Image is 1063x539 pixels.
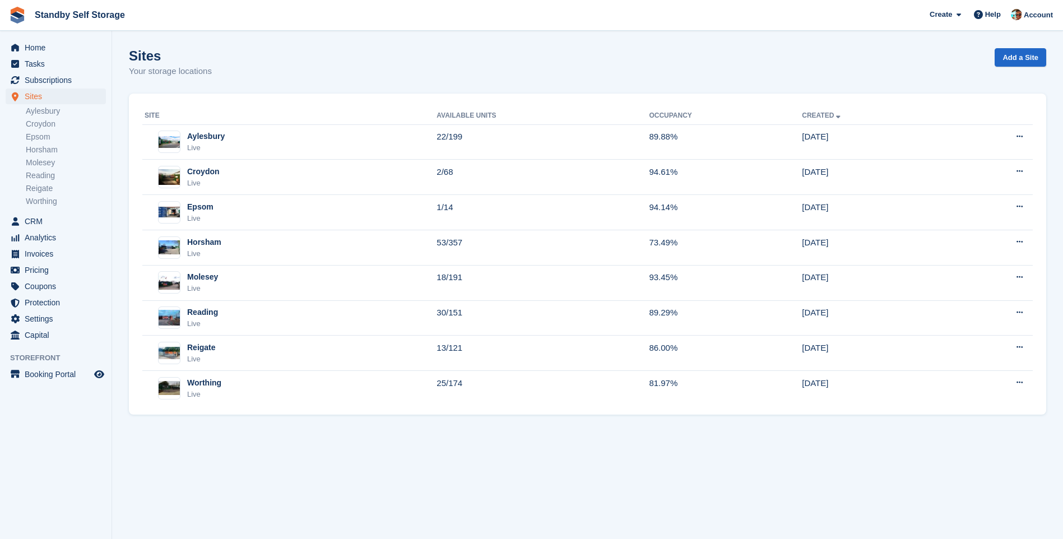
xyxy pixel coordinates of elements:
[129,48,212,63] h1: Sites
[25,327,92,343] span: Capital
[649,160,802,195] td: 94.61%
[159,207,180,217] img: Image of Epsom site
[985,9,1001,20] span: Help
[187,248,221,259] div: Live
[649,230,802,266] td: 73.49%
[26,170,106,181] a: Reading
[802,124,948,160] td: [DATE]
[187,166,220,178] div: Croydon
[6,262,106,278] a: menu
[802,160,948,195] td: [DATE]
[25,56,92,72] span: Tasks
[25,40,92,55] span: Home
[6,40,106,55] a: menu
[802,230,948,266] td: [DATE]
[802,265,948,300] td: [DATE]
[25,311,92,327] span: Settings
[187,318,218,329] div: Live
[25,366,92,382] span: Booking Portal
[30,6,129,24] a: Standby Self Storage
[649,336,802,371] td: 86.00%
[6,72,106,88] a: menu
[437,195,649,230] td: 1/14
[187,389,221,400] div: Live
[26,119,106,129] a: Croydon
[26,132,106,142] a: Epsom
[995,48,1046,67] a: Add a Site
[9,7,26,24] img: stora-icon-8386f47178a22dfd0bd8f6a31ec36ba5ce8667c1dd55bd0f319d3a0aa187defe.svg
[25,213,92,229] span: CRM
[25,246,92,262] span: Invoices
[187,201,213,213] div: Epsom
[142,107,437,125] th: Site
[187,354,216,365] div: Live
[437,230,649,266] td: 53/357
[437,160,649,195] td: 2/68
[187,236,221,248] div: Horsham
[802,336,948,371] td: [DATE]
[649,195,802,230] td: 94.14%
[649,107,802,125] th: Occupancy
[649,265,802,300] td: 93.45%
[6,278,106,294] a: menu
[6,213,106,229] a: menu
[6,89,106,104] a: menu
[437,300,649,336] td: 30/151
[649,124,802,160] td: 89.88%
[26,196,106,207] a: Worthing
[437,371,649,406] td: 25/174
[1024,10,1053,21] span: Account
[6,327,106,343] a: menu
[159,169,180,185] img: Image of Croydon site
[649,371,802,406] td: 81.97%
[25,72,92,88] span: Subscriptions
[6,230,106,245] a: menu
[930,9,952,20] span: Create
[26,106,106,117] a: Aylesbury
[187,131,225,142] div: Aylesbury
[159,381,180,395] img: Image of Worthing site
[6,366,106,382] a: menu
[6,56,106,72] a: menu
[437,265,649,300] td: 18/191
[802,300,948,336] td: [DATE]
[159,240,180,255] img: Image of Horsham site
[26,183,106,194] a: Reigate
[802,371,948,406] td: [DATE]
[187,306,218,318] div: Reading
[802,111,843,119] a: Created
[437,124,649,160] td: 22/199
[10,352,112,364] span: Storefront
[187,271,218,283] div: Molesey
[25,89,92,104] span: Sites
[187,142,225,154] div: Live
[25,262,92,278] span: Pricing
[649,300,802,336] td: 89.29%
[187,283,218,294] div: Live
[6,311,106,327] a: menu
[6,246,106,262] a: menu
[187,342,216,354] div: Reigate
[159,347,180,359] img: Image of Reigate site
[25,278,92,294] span: Coupons
[26,145,106,155] a: Horsham
[437,336,649,371] td: 13/121
[437,107,649,125] th: Available Units
[187,178,220,189] div: Live
[25,230,92,245] span: Analytics
[6,295,106,310] a: menu
[129,65,212,78] p: Your storage locations
[92,368,106,381] a: Preview store
[159,136,180,148] img: Image of Aylesbury site
[25,295,92,310] span: Protection
[802,195,948,230] td: [DATE]
[159,310,180,326] img: Image of Reading site
[159,276,180,290] img: Image of Molesey site
[26,157,106,168] a: Molesey
[1011,9,1022,20] img: Michael Walker
[187,213,213,224] div: Live
[187,377,221,389] div: Worthing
